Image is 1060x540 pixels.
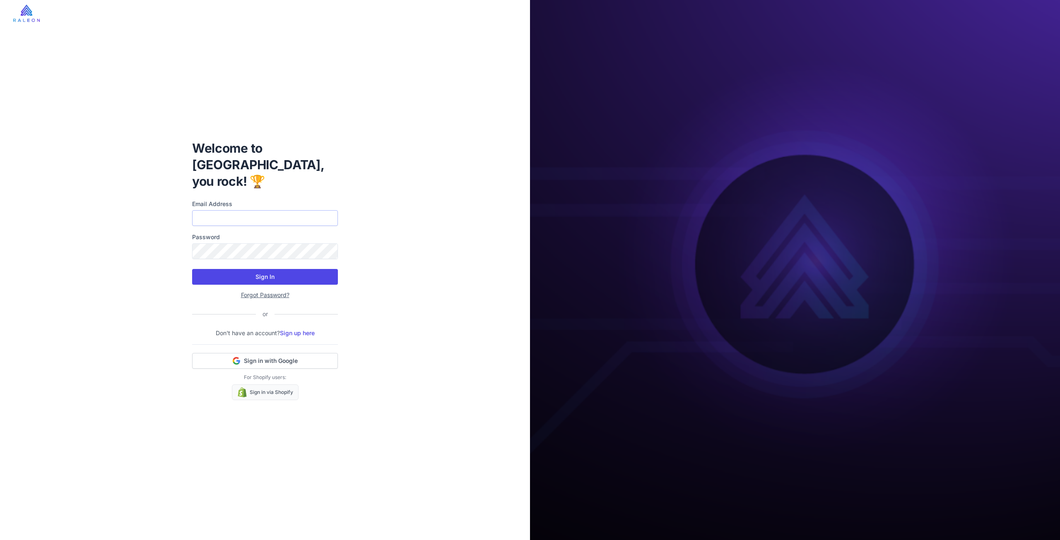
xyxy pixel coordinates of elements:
label: Email Address [192,199,338,209]
span: Sign in with Google [244,357,298,365]
p: For Shopify users: [192,374,338,381]
a: Forgot Password? [241,291,289,298]
button: Sign in with Google [192,353,338,369]
img: raleon-logo-whitebg.9aac0268.jpg [13,5,40,22]
a: Sign up here [280,329,315,336]
button: Sign In [192,269,338,285]
div: or [256,310,275,319]
p: Don't have an account? [192,329,338,338]
h1: Welcome to [GEOGRAPHIC_DATA], you rock! 🏆 [192,140,338,190]
a: Sign in via Shopify [232,384,299,400]
label: Password [192,233,338,242]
